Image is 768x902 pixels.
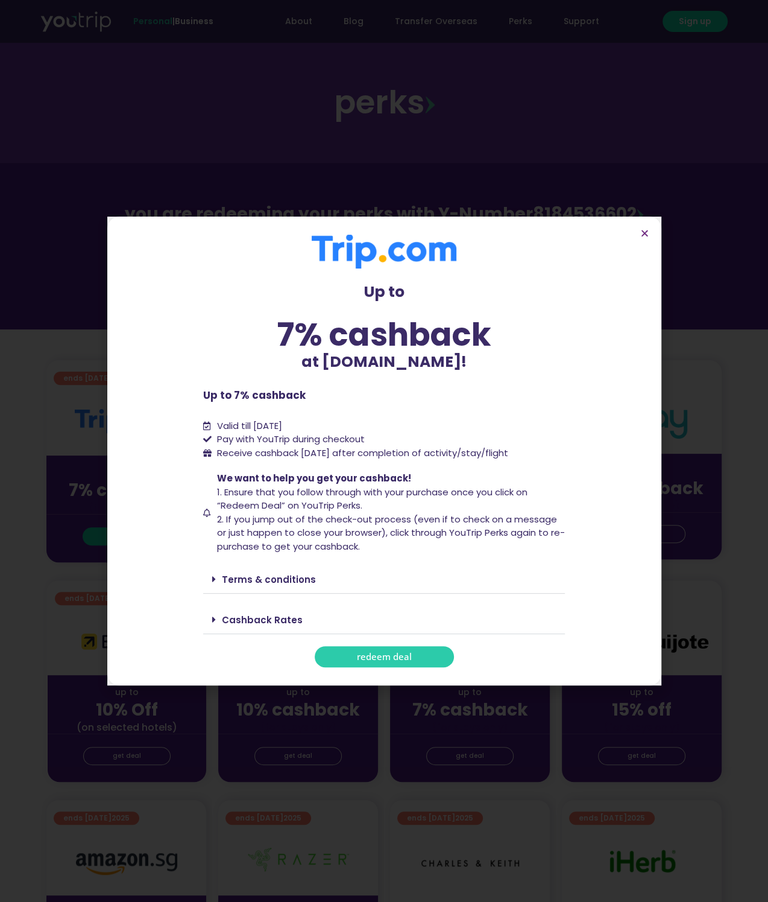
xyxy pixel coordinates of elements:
[203,319,565,351] div: 7% cashback
[217,419,282,432] span: Valid till [DATE]
[203,351,565,373] p: at [DOMAIN_NAME]!
[203,281,565,303] p: Up to
[217,513,565,553] span: 2. If you jump out of the check-out process (even if to check on a message or just happen to clos...
[222,573,316,586] a: Terms & conditions
[217,486,527,512] span: 1. Ensure that you follow through with your purchase once you click on “Redeem Deal” on YouTrip P...
[217,446,508,459] span: Receive cashback [DATE] after completion of activity/stay/flight
[214,433,365,446] span: Pay with YouTrip during checkout
[315,646,454,667] a: redeem deal
[357,652,412,661] span: redeem deal
[640,229,649,238] a: Close
[203,565,565,594] div: Terms & conditions
[203,388,306,402] b: Up to 7% cashback
[222,614,303,626] a: Cashback Rates
[217,472,411,484] span: We want to help you get your cashback!
[203,606,565,634] div: Cashback Rates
